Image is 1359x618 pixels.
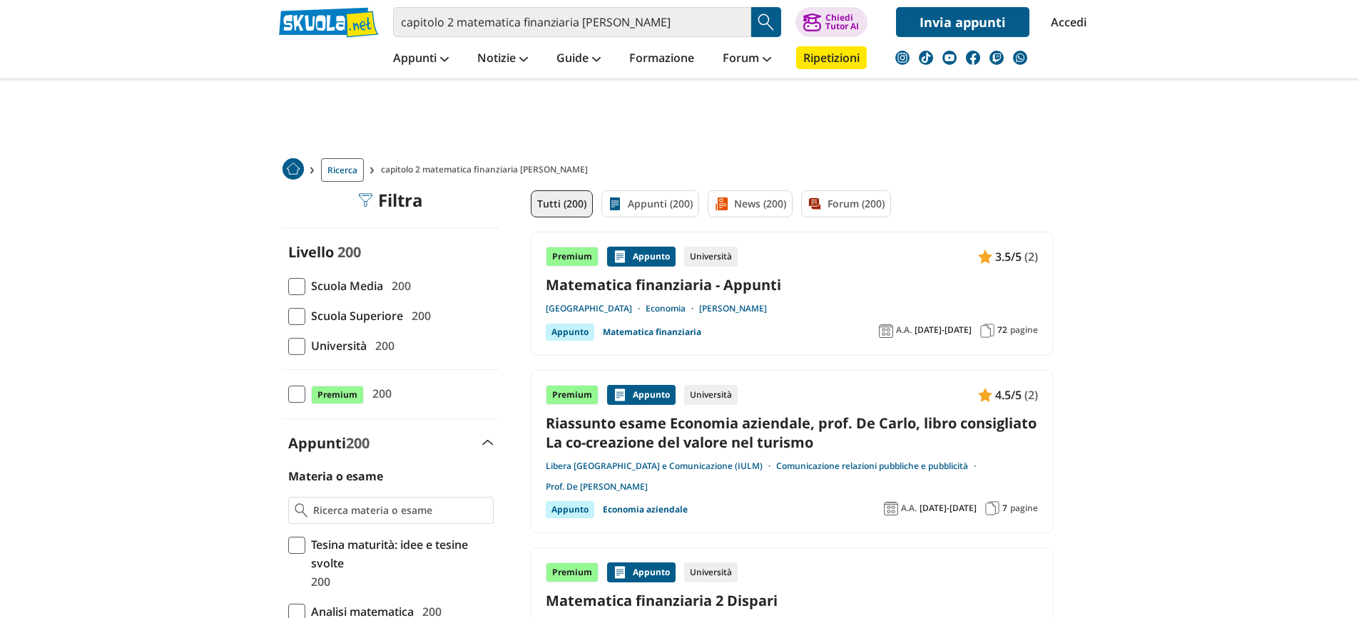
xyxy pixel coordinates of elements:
span: 4.5/5 [995,386,1022,404]
span: 200 [346,433,370,453]
a: Prof. De [PERSON_NAME] [546,481,648,493]
img: Appunti contenuto [613,388,627,402]
a: Invia appunti [896,7,1029,37]
div: Appunto [546,501,594,518]
img: facebook [966,51,980,65]
div: Università [684,562,738,582]
a: Tutti (200) [531,190,593,217]
div: Premium [546,562,599,582]
a: Libera [GEOGRAPHIC_DATA] e Comunicazione (IULM) [546,460,776,472]
img: Apri e chiudi sezione [482,440,494,446]
span: Scuola Superiore [305,307,403,325]
img: Appunti contenuto [978,388,992,402]
input: Ricerca materia o esame [313,503,487,517]
span: 3.5/5 [995,247,1022,266]
a: Accedi [1051,7,1081,37]
span: (2) [1024,247,1038,266]
img: Filtra filtri mobile [358,193,372,207]
a: Appunti [390,46,452,72]
span: 72 [997,324,1007,336]
span: (2) [1024,386,1038,404]
img: tiktok [919,51,933,65]
div: Appunto [607,562,676,582]
span: Tesina maturità: idee e tesine svolte [305,535,494,572]
a: Riassunto esame Economia aziendale, prof. De Carlo, libro consigliato La co-creazione del valore ... [546,413,1038,452]
img: Anno accademico [879,324,893,338]
a: Guide [553,46,604,72]
img: instagram [895,51,910,65]
a: Forum (200) [801,190,891,217]
a: Formazione [626,46,698,72]
div: Premium [546,385,599,405]
span: A.A. [896,324,912,336]
a: Matematica finanziaria - Appunti [546,275,1038,294]
a: Forum [719,46,775,72]
img: Appunti contenuto [613,249,627,264]
a: Appunti (200) [601,190,699,217]
span: 200 [337,242,361,262]
span: 7 [1002,503,1007,514]
img: News filtro contenuto [714,197,728,211]
span: 200 [386,277,411,295]
span: Scuola Media [305,277,383,295]
a: [GEOGRAPHIC_DATA] [546,303,646,314]
img: Cerca appunti, riassunti o versioni [755,11,777,33]
a: Matematica finanziaria [603,324,701,341]
img: twitch [989,51,1004,65]
label: Livello [288,242,334,262]
span: 200 [367,384,392,403]
a: Economia [646,303,699,314]
img: Home [283,158,304,180]
div: Appunto [607,247,676,267]
a: News (200) [708,190,793,217]
span: 200 [406,307,431,325]
div: Università [684,247,738,267]
span: 200 [370,336,395,355]
span: pagine [1010,503,1038,514]
div: Premium [546,247,599,267]
span: Università [305,336,367,355]
a: Home [283,158,304,182]
img: youtube [942,51,957,65]
img: Ricerca materia o esame [295,503,308,517]
span: Premium [311,386,364,404]
label: Materia o esame [288,468,383,484]
span: capitolo 2 matematica finanziaria [PERSON_NAME] [381,158,594,182]
a: [PERSON_NAME] [699,303,767,314]
a: Notizie [474,46,531,72]
button: Search Button [751,7,781,37]
img: Appunti filtro contenuto [608,197,622,211]
div: Filtra [358,190,423,210]
span: 200 [305,572,330,591]
img: Forum filtro contenuto [808,197,822,211]
a: Matematica finanziaria 2 Dispari [546,591,1038,610]
img: Appunti contenuto [978,249,992,264]
span: [DATE]-[DATE] [915,324,972,336]
input: Cerca appunti, riassunti o versioni [393,7,751,37]
a: Ripetizioni [796,46,867,69]
div: Chiedi Tutor AI [825,14,859,31]
label: Appunti [288,433,370,453]
img: Anno accademico [884,501,898,515]
span: [DATE]-[DATE] [920,503,977,514]
img: WhatsApp [1013,51,1027,65]
span: A.A. [901,503,917,514]
div: Appunto [607,385,676,405]
a: Ricerca [321,158,364,182]
div: Appunto [546,324,594,341]
a: Economia aziendale [603,501,688,518]
a: Comunicazione relazioni pubbliche e pubblicità [776,460,982,472]
span: pagine [1010,324,1038,336]
img: Pagine [980,324,994,338]
img: Pagine [985,501,999,515]
button: ChiediTutor AI [795,7,867,37]
img: Appunti contenuto [613,565,627,580]
div: Università [684,385,738,405]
